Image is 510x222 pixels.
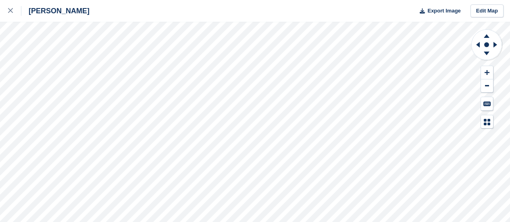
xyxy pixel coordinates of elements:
[481,79,493,93] button: Zoom Out
[481,115,493,129] button: Map Legend
[470,4,504,18] a: Edit Map
[21,6,90,16] div: [PERSON_NAME]
[427,7,460,15] span: Export Image
[481,97,493,110] button: Keyboard Shortcuts
[481,66,493,79] button: Zoom In
[415,4,461,18] button: Export Image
